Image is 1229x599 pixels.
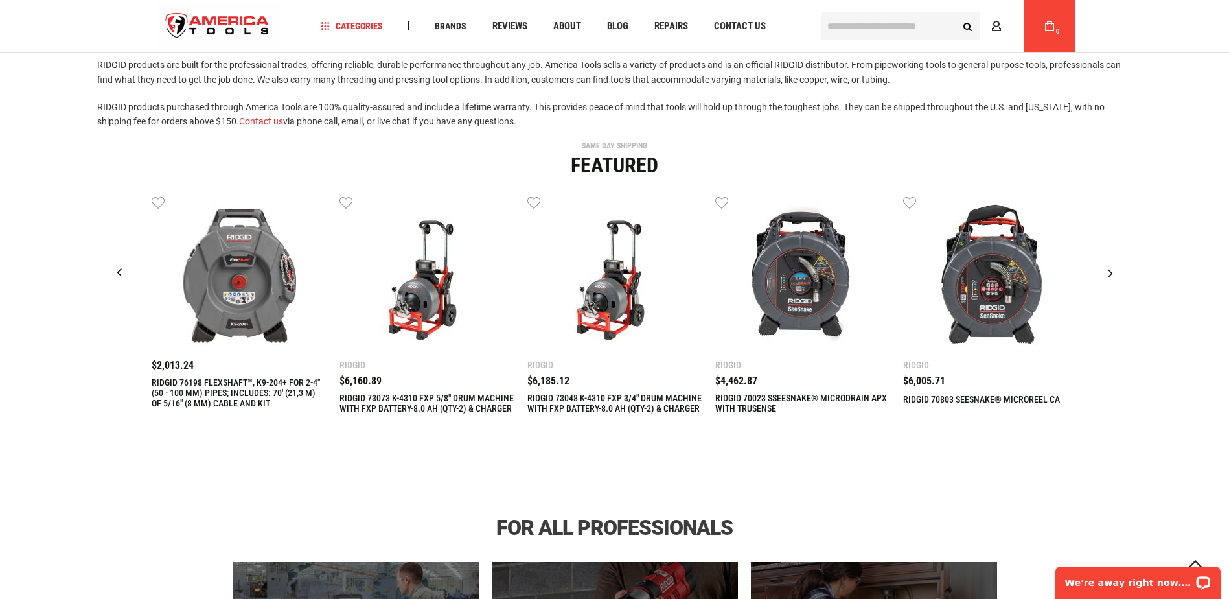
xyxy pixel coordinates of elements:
div: 5 / 22 [903,195,1078,471]
div: Ridgid [339,360,514,370]
a: RIDGID 70803 SEESNAKE® MICROREEL CA [903,195,1078,354]
iframe: LiveChat chat widget [1047,558,1229,599]
div: Ridgid [903,360,1078,370]
span: $6,005.71 [903,375,945,387]
a: RIDGID 70803 SEESNAKE® MICROREEL CA [903,394,1060,405]
span: Contact Us [714,21,766,31]
img: RIDGID 73048 K-4310 FXP 3/4" DRUM MACHINE WITH FXP BATTERY-8.0 AH (QTY-2) & CHARGER [537,195,693,351]
div: Ridgid [527,360,702,370]
a: RIDGID 70023 SSEESNAKE® MICRODRAIN APX WITH TRUSENSE [715,195,890,354]
a: RIDGID 73048 K-4310 FXP 3/4" DRUM MACHINE WITH FXP BATTERY-8.0 AH (QTY-2) & CHARGER [527,195,702,354]
span: $4,462.87 [715,375,757,387]
span: Repairs [654,21,688,31]
button: Search [956,14,980,38]
a: Contact Us [708,18,772,35]
div: Featured [152,155,1078,176]
a: About [547,18,587,35]
a: RIDGID 73073 K-4310 FXP 5/8" DRUM MACHINE WITH FXP BATTERY-8.0 AH (QTY-2) & CHARGER [339,195,514,354]
img: America Tools [155,2,281,51]
span: Brands [435,21,466,30]
a: Brands [429,18,472,35]
a: Repairs [649,18,694,35]
p: RIDGID products are built for the professional trades, offering reliable, durable performance thr... [97,58,1132,87]
span: About [553,21,581,31]
div: Next slide [1094,257,1127,289]
span: 0 [1056,28,1060,35]
div: 4 / 22 [715,195,890,471]
div: SAME DAY SHIPPING [152,142,1078,150]
a: Blog [601,18,634,35]
a: RIDGID 76198 FLEXSHAFT™, K9-204+ FOR 2-4" (50 - 100 MM) PIPES; INCLUDES: 70' (21,3 M) OF 5/16" (8... [152,377,327,408]
div: 3 / 22 [527,195,702,471]
div: 1 / 22 [152,195,327,471]
a: store logo [155,2,281,51]
a: RIDGID 70023 SSEESNAKE® MICRODRAIN APX WITH TRUSENSE [715,393,890,414]
img: RIDGID 70023 SSEESNAKE® MICRODRAIN APX WITH TRUSENSE [725,195,880,351]
a: RIDGID 73073 K-4310 FXP 5/8" DRUM MACHINE WITH FXP BATTERY-8.0 AH (QTY-2) & CHARGER [339,393,514,414]
a: Reviews [487,18,533,35]
a: Categories [315,18,389,35]
div: 2 / 22 [339,195,514,471]
div: Ridgid [715,360,890,370]
img: RIDGID 76198 FLEXSHAFT™, K9-204+ FOR 2-4 [161,195,317,351]
p: RIDGID products purchased through America Tools are 100% quality-assured and include a lifetime w... [97,100,1132,129]
span: $6,160.89 [339,375,382,387]
a: RIDGID 73048 K-4310 FXP 3/4" DRUM MACHINE WITH FXP BATTERY-8.0 AH (QTY-2) & CHARGER [527,393,702,414]
span: Reviews [492,21,527,31]
span: $6,185.12 [527,375,569,387]
span: $2,013.24 [152,359,194,371]
div: Previous slide [103,257,135,289]
img: RIDGID 73073 K-4310 FXP 5/8" DRUM MACHINE WITH FXP BATTERY-8.0 AH (QTY-2) & CHARGER [349,195,505,351]
span: Categories [321,21,383,30]
a: RIDGID 76198 FLEXSHAFT™, K9-204+ FOR 2-4 [152,195,327,354]
img: RIDGID 70803 SEESNAKE® MICROREEL CA [913,195,1068,351]
span: Blog [607,21,628,31]
a: Contact us [239,116,283,126]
